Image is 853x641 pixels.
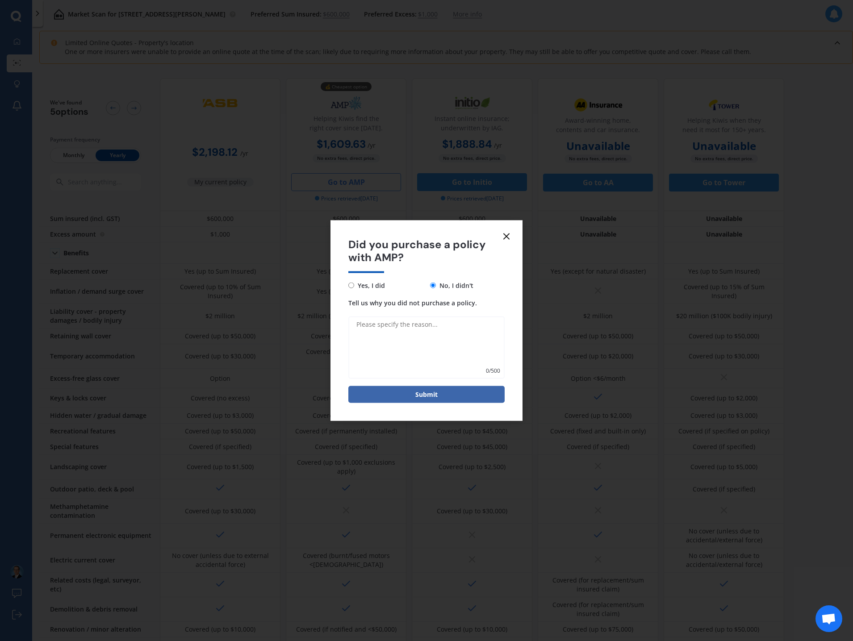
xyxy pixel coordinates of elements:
[348,283,354,288] input: Yes, I did
[430,283,436,288] input: No, I didn't
[348,238,505,264] span: Did you purchase a policy with AMP?
[486,366,500,375] span: 0 / 500
[354,280,385,291] span: Yes, I did
[436,280,473,291] span: No, I didn't
[348,386,505,403] button: Submit
[815,605,842,632] div: Open chat
[348,298,477,307] span: Tell us why you did not purchase a policy.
